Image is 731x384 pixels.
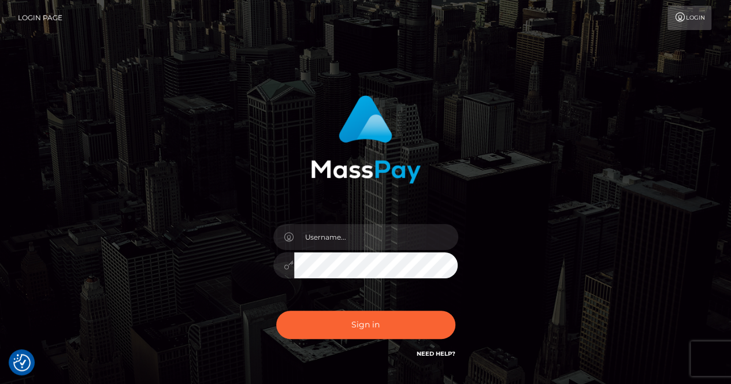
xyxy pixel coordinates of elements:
[311,95,421,184] img: MassPay Login
[667,6,711,30] a: Login
[276,311,455,339] button: Sign in
[13,354,31,371] img: Revisit consent button
[18,6,62,30] a: Login Page
[294,224,458,250] input: Username...
[417,350,455,357] a: Need Help?
[13,354,31,371] button: Consent Preferences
